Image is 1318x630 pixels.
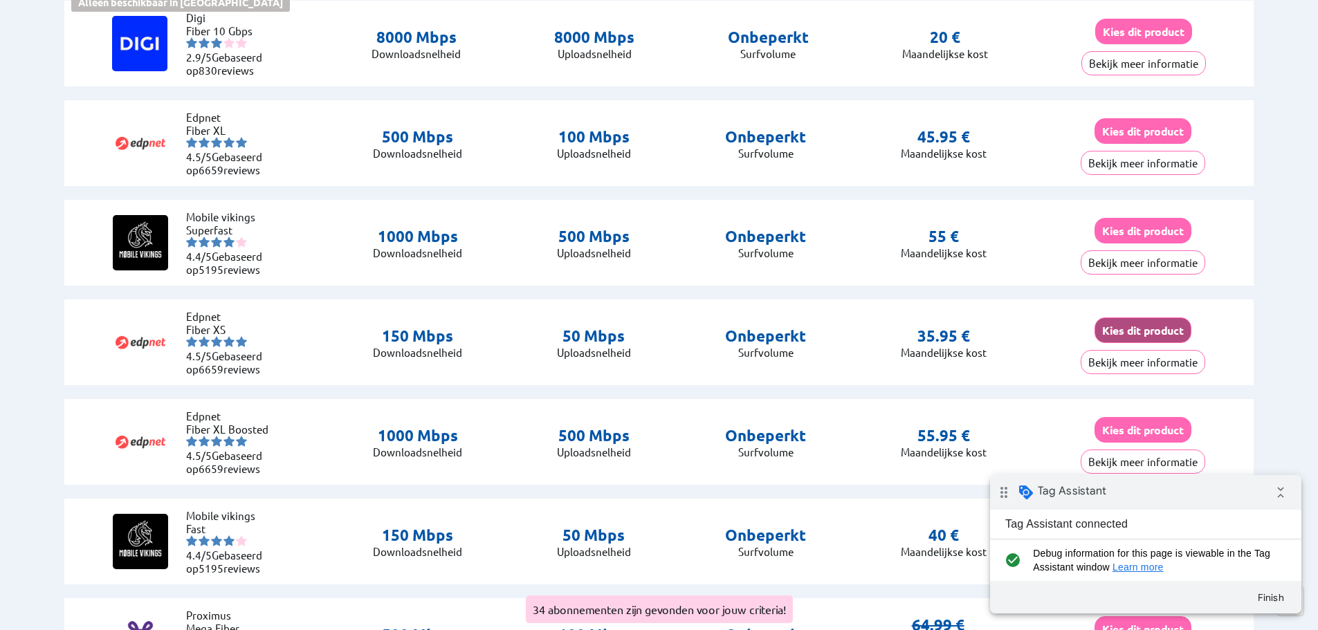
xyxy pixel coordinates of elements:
a: Learn more [122,86,174,98]
li: Fast [186,522,269,535]
p: 50 Mbps [557,326,631,346]
img: starnr2 [199,535,210,546]
img: starnr3 [211,535,222,546]
p: 50 Mbps [557,526,631,545]
img: starnr5 [236,37,247,48]
img: starnr2 [199,436,210,447]
a: Bekijk meer informatie [1081,455,1205,468]
img: starnr3 [211,237,222,248]
p: Onbeperkt [725,426,806,445]
img: starnr3 [211,436,222,447]
li: Edpnet [186,409,269,423]
p: Onbeperkt [725,326,806,346]
button: Bekijk meer informatie [1081,51,1206,75]
p: Downloadsnelheid [373,346,462,359]
p: Onbeperkt [725,227,806,246]
span: 5195 [199,562,223,575]
img: starnr2 [199,37,210,48]
p: Downloadsnelheid [373,545,462,558]
p: Surfvolume [725,246,806,259]
span: 4.4/5 [186,250,212,263]
li: Fiber XL Boosted [186,423,269,436]
p: Downloadsnelheid [372,47,461,60]
img: Logo of Mobile vikings [113,215,168,270]
span: 6659 [199,163,223,176]
img: starnr5 [236,137,247,148]
p: Uploadsnelheid [557,445,631,458]
div: 34 abonnementen zijn gevonden voor jouw criteria! [526,595,793,623]
button: Kies dit product [1095,218,1191,243]
p: Surfvolume [725,445,806,458]
li: Edpnet [186,310,269,323]
img: starnr2 [199,137,210,148]
p: Downloadsnelheid [373,445,462,458]
span: 4.5/5 [186,449,212,462]
span: 6659 [199,462,223,475]
button: Kies dit product [1095,317,1191,343]
p: Uploadsnelheid [554,47,634,60]
li: Gebaseerd op reviews [186,150,269,176]
li: Digi [186,11,269,24]
span: 2.9/5 [186,50,212,64]
img: starnr5 [236,336,247,347]
a: Bekijk meer informatie [1081,156,1205,169]
img: starnr1 [186,535,197,546]
img: starnr2 [199,336,210,347]
p: Onbeperkt [725,526,806,545]
p: 8000 Mbps [554,28,634,47]
li: Gebaseerd op reviews [186,449,269,475]
a: Kies dit product [1095,124,1191,138]
a: Kies dit product [1095,224,1191,237]
img: starnr4 [223,37,235,48]
i: check_circle [11,71,34,99]
p: 45.95 € [917,127,970,147]
p: Uploadsnelheid [557,246,631,259]
p: 500 Mbps [557,426,631,445]
span: 830 [199,64,217,77]
p: 500 Mbps [557,227,631,246]
a: Bekijk meer informatie [1081,57,1206,70]
li: Gebaseerd op reviews [186,50,269,77]
span: Tag Assistant [48,9,116,23]
p: Maandelijkse kost [901,246,987,259]
a: Bekijk meer informatie [1081,256,1205,269]
img: Logo of Mobile vikings [113,514,168,569]
img: starnr1 [186,336,197,347]
img: starnr4 [223,436,235,447]
img: starnr5 [236,436,247,447]
p: Onbeperkt [728,28,809,47]
img: Logo of Edpnet [113,315,168,370]
p: 55.95 € [917,426,970,445]
li: Proximus [186,609,269,622]
button: Bekijk meer informatie [1081,151,1205,175]
img: Logo of Digi [112,16,167,71]
p: Maandelijkse kost [901,545,987,558]
img: starnr4 [223,137,235,148]
p: Surfvolume [728,47,809,60]
p: Uploadsnelheid [557,545,631,558]
span: 4.4/5 [186,548,212,562]
p: 1000 Mbps [373,426,462,445]
p: Downloadsnelheid [373,147,462,160]
img: starnr3 [211,137,222,148]
p: Uploadsnelheid [557,346,631,359]
li: Mobile vikings [186,210,269,223]
li: Gebaseerd op reviews [186,548,269,575]
a: Kies dit product [1095,25,1192,38]
p: 20 € [930,28,960,47]
button: Kies dit product [1095,417,1191,443]
button: Finish [256,110,306,135]
button: Kies dit product [1095,19,1192,44]
img: starnr1 [186,37,197,48]
li: Fiber XS [186,323,269,336]
p: 500 Mbps [373,127,462,147]
img: starnr2 [199,237,210,248]
img: starnr4 [223,535,235,546]
a: Bekijk meer informatie [1081,355,1205,369]
span: 4.5/5 [186,150,212,163]
p: 8000 Mbps [372,28,461,47]
p: 1000 Mbps [373,227,462,246]
img: starnr1 [186,237,197,248]
li: Gebaseerd op reviews [186,349,269,376]
img: starnr4 [223,336,235,347]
